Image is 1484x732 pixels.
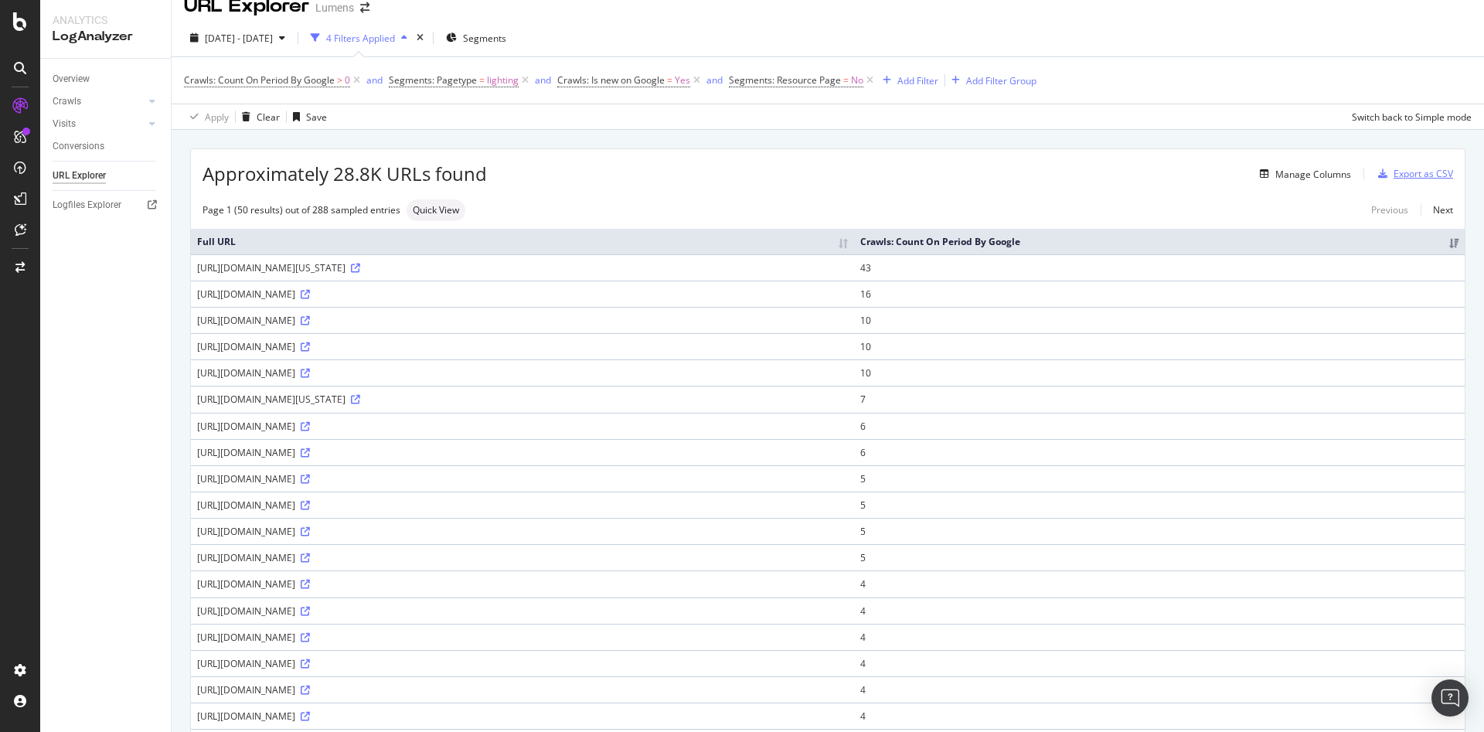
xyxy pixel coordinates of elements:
[854,439,1465,465] td: 6
[1254,165,1351,183] button: Manage Columns
[53,168,106,184] div: URL Explorer
[854,703,1465,729] td: 4
[337,73,342,87] span: >
[257,111,280,124] div: Clear
[479,73,485,87] span: =
[326,32,395,45] div: 4 Filters Applied
[854,333,1465,359] td: 10
[854,492,1465,518] td: 5
[843,73,849,87] span: =
[1275,168,1351,181] div: Manage Columns
[360,2,369,13] div: arrow-right-arrow-left
[1394,167,1453,180] div: Export as CSV
[197,499,848,512] div: [URL][DOMAIN_NAME]
[205,111,229,124] div: Apply
[287,104,327,129] button: Save
[854,413,1465,439] td: 6
[184,26,291,50] button: [DATE] - [DATE]
[306,111,327,124] div: Save
[236,104,280,129] button: Clear
[854,544,1465,570] td: 5
[854,676,1465,703] td: 4
[854,254,1465,281] td: 43
[851,70,863,91] span: No
[535,73,551,87] button: and
[53,71,160,87] a: Overview
[945,71,1036,90] button: Add Filter Group
[53,94,81,110] div: Crawls
[53,138,104,155] div: Conversions
[197,683,848,696] div: [URL][DOMAIN_NAME]
[53,197,160,213] a: Logfiles Explorer
[197,393,848,406] div: [URL][DOMAIN_NAME][US_STATE]
[487,70,519,91] span: lighting
[854,650,1465,676] td: 4
[413,206,459,215] span: Quick View
[203,203,400,216] div: Page 1 (50 results) out of 288 sampled entries
[53,116,76,132] div: Visits
[1346,104,1472,129] button: Switch back to Simple mode
[854,518,1465,544] td: 5
[197,366,848,380] div: [URL][DOMAIN_NAME]
[1431,679,1469,717] div: Open Intercom Messenger
[1372,162,1453,186] button: Export as CSV
[53,138,160,155] a: Conversions
[854,624,1465,650] td: 4
[197,288,848,301] div: [URL][DOMAIN_NAME]
[205,32,273,45] span: [DATE] - [DATE]
[305,26,414,50] button: 4 Filters Applied
[854,359,1465,386] td: 10
[53,168,160,184] a: URL Explorer
[53,116,145,132] a: Visits
[197,604,848,618] div: [URL][DOMAIN_NAME]
[197,314,848,327] div: [URL][DOMAIN_NAME]
[197,525,848,538] div: [URL][DOMAIN_NAME]
[184,104,229,129] button: Apply
[1352,111,1472,124] div: Switch back to Simple mode
[854,465,1465,492] td: 5
[876,71,938,90] button: Add Filter
[854,307,1465,333] td: 10
[197,261,848,274] div: [URL][DOMAIN_NAME][US_STATE]
[854,570,1465,597] td: 4
[184,73,335,87] span: Crawls: Count On Period By Google
[197,472,848,485] div: [URL][DOMAIN_NAME]
[414,30,427,46] div: times
[203,161,487,187] span: Approximately 28.8K URLs found
[197,420,848,433] div: [URL][DOMAIN_NAME]
[463,32,506,45] span: Segments
[197,446,848,459] div: [URL][DOMAIN_NAME]
[966,74,1036,87] div: Add Filter Group
[345,70,350,91] span: 0
[854,229,1465,254] th: Crawls: Count On Period By Google: activate to sort column ascending
[197,657,848,670] div: [URL][DOMAIN_NAME]
[197,710,848,723] div: [URL][DOMAIN_NAME]
[729,73,841,87] span: Segments: Resource Page
[854,598,1465,624] td: 4
[53,197,121,213] div: Logfiles Explorer
[53,28,158,46] div: LogAnalyzer
[706,73,723,87] button: and
[854,386,1465,412] td: 7
[53,71,90,87] div: Overview
[53,94,145,110] a: Crawls
[197,631,848,644] div: [URL][DOMAIN_NAME]
[854,281,1465,307] td: 16
[366,73,383,87] button: and
[197,551,848,564] div: [URL][DOMAIN_NAME]
[1421,199,1453,221] a: Next
[675,70,690,91] span: Yes
[53,12,158,28] div: Analytics
[667,73,672,87] span: =
[407,199,465,221] div: neutral label
[557,73,665,87] span: Crawls: Is new on Google
[197,340,848,353] div: [URL][DOMAIN_NAME]
[897,74,938,87] div: Add Filter
[191,229,854,254] th: Full URL: activate to sort column ascending
[197,577,848,591] div: [URL][DOMAIN_NAME]
[389,73,477,87] span: Segments: Pagetype
[440,26,512,50] button: Segments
